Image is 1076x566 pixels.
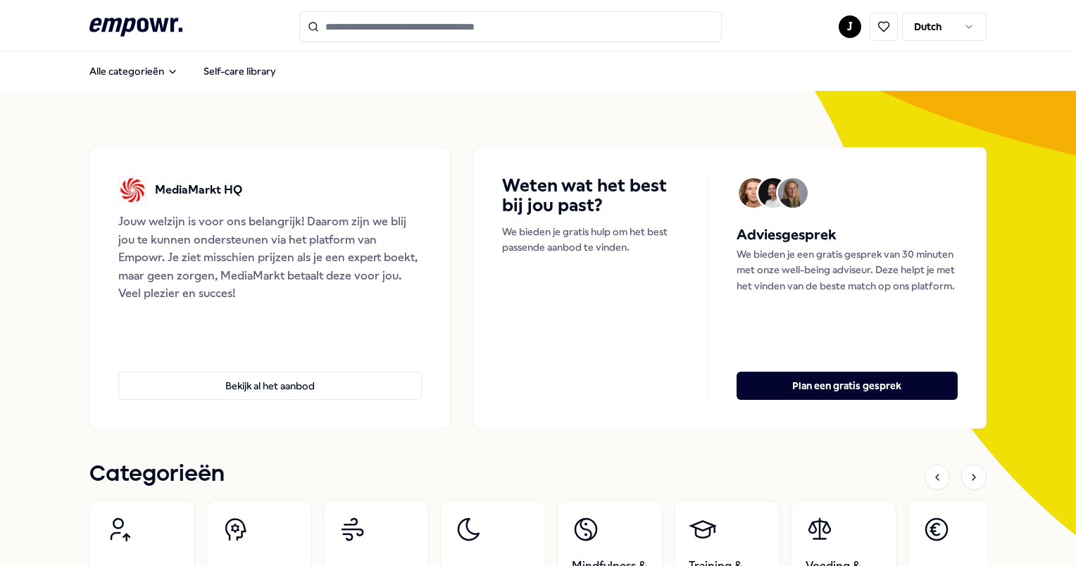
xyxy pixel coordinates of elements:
[299,11,722,42] input: Search for products, categories or subcategories
[737,246,958,294] p: We bieden je een gratis gesprek van 30 minuten met onze well-being adviseur. Deze helpt je met he...
[758,178,788,208] img: Avatar
[502,176,679,215] h4: Weten wat het best bij jou past?
[118,372,422,400] button: Bekijk al het aanbod
[737,224,958,246] h5: Adviesgesprek
[502,224,679,256] p: We bieden je gratis hulp om het best passende aanbod te vinden.
[118,213,422,303] div: Jouw welzijn is voor ons belangrijk! Daarom zijn we blij jou te kunnen ondersteunen via het platf...
[778,178,808,208] img: Avatar
[118,349,422,400] a: Bekijk al het aanbod
[839,15,861,38] button: J
[192,57,287,85] a: Self-care library
[739,178,768,208] img: Avatar
[89,457,225,492] h1: Categorieën
[155,181,242,199] p: MediaMarkt HQ
[78,57,287,85] nav: Main
[118,176,146,204] img: MediaMarkt HQ
[78,57,189,85] button: Alle categorieën
[737,372,958,400] button: Plan een gratis gesprek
